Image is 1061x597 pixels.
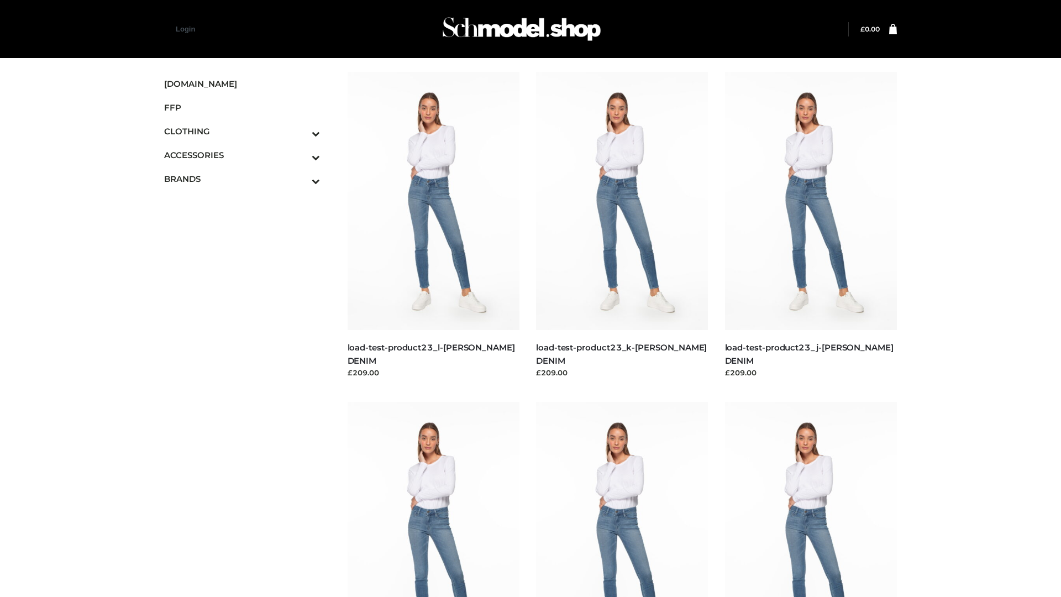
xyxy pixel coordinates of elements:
a: load-test-product23_k-[PERSON_NAME] DENIM [536,342,707,365]
span: [DOMAIN_NAME] [164,77,320,90]
span: CLOTHING [164,125,320,138]
a: FFP [164,96,320,119]
bdi: 0.00 [860,25,880,33]
a: ACCESSORIESToggle Submenu [164,143,320,167]
span: BRANDS [164,172,320,185]
img: Schmodel Admin 964 [439,7,605,51]
button: Toggle Submenu [281,119,320,143]
span: £ [860,25,865,33]
button: Toggle Submenu [281,167,320,191]
a: Login [176,25,195,33]
a: BRANDSToggle Submenu [164,167,320,191]
span: FFP [164,101,320,114]
button: Toggle Submenu [281,143,320,167]
a: CLOTHINGToggle Submenu [164,119,320,143]
div: £209.00 [536,367,708,378]
a: load-test-product23_j-[PERSON_NAME] DENIM [725,342,894,365]
a: £0.00 [860,25,880,33]
span: ACCESSORIES [164,149,320,161]
div: £209.00 [348,367,520,378]
a: load-test-product23_l-[PERSON_NAME] DENIM [348,342,515,365]
a: [DOMAIN_NAME] [164,72,320,96]
div: £209.00 [725,367,897,378]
